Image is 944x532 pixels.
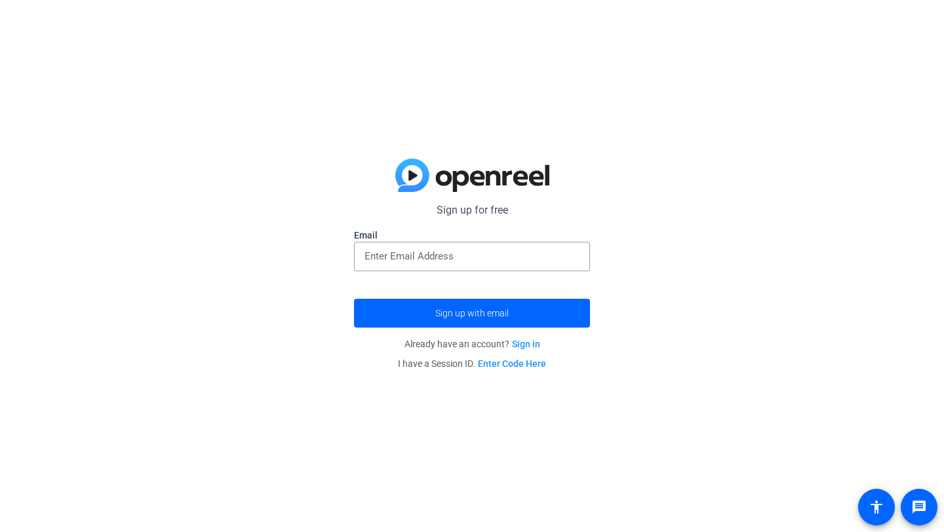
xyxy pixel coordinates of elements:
a: Sign in [512,339,540,349]
img: blue-gradient.svg [395,159,549,193]
mat-icon: accessibility [869,499,884,515]
p: Sign up for free [354,202,590,218]
input: Enter Email Address [364,248,580,264]
span: I have a Session ID. [398,358,546,369]
button: Sign up with email [354,299,590,328]
a: Enter Code Here [478,358,546,369]
mat-icon: message [911,499,927,515]
label: Email [354,229,590,242]
span: Already have an account? [404,339,540,349]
